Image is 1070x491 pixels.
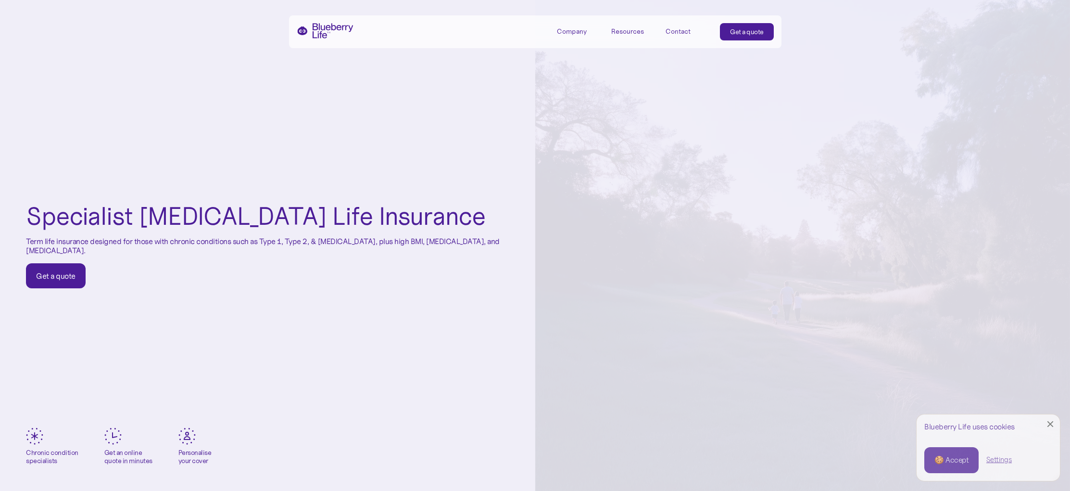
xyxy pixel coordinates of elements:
div: Get a quote [730,27,764,37]
div: Chronic condition specialists [26,449,78,465]
h1: Specialist [MEDICAL_DATA] Life Insurance [26,203,486,230]
p: Term life insurance designed for those with chronic conditions such as Type 1, Type 2, & [MEDICAL... [26,237,509,255]
div: Get an online quote in minutes [104,449,152,465]
div: Company [557,27,587,36]
div: Company [557,23,600,39]
a: Get a quote [26,263,86,288]
div: Resources [611,23,655,39]
a: Close Cookie Popup [1041,414,1060,434]
a: Contact [666,23,709,39]
a: Settings [986,455,1012,465]
div: Contact [666,27,691,36]
div: 🍪 Accept [934,455,969,465]
a: home [297,23,353,39]
div: Get a quote [36,271,76,281]
a: Get a quote [720,23,774,40]
div: Personalise your cover [178,449,212,465]
div: Blueberry Life uses cookies [924,422,1052,431]
a: 🍪 Accept [924,447,979,473]
div: Resources [611,27,644,36]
